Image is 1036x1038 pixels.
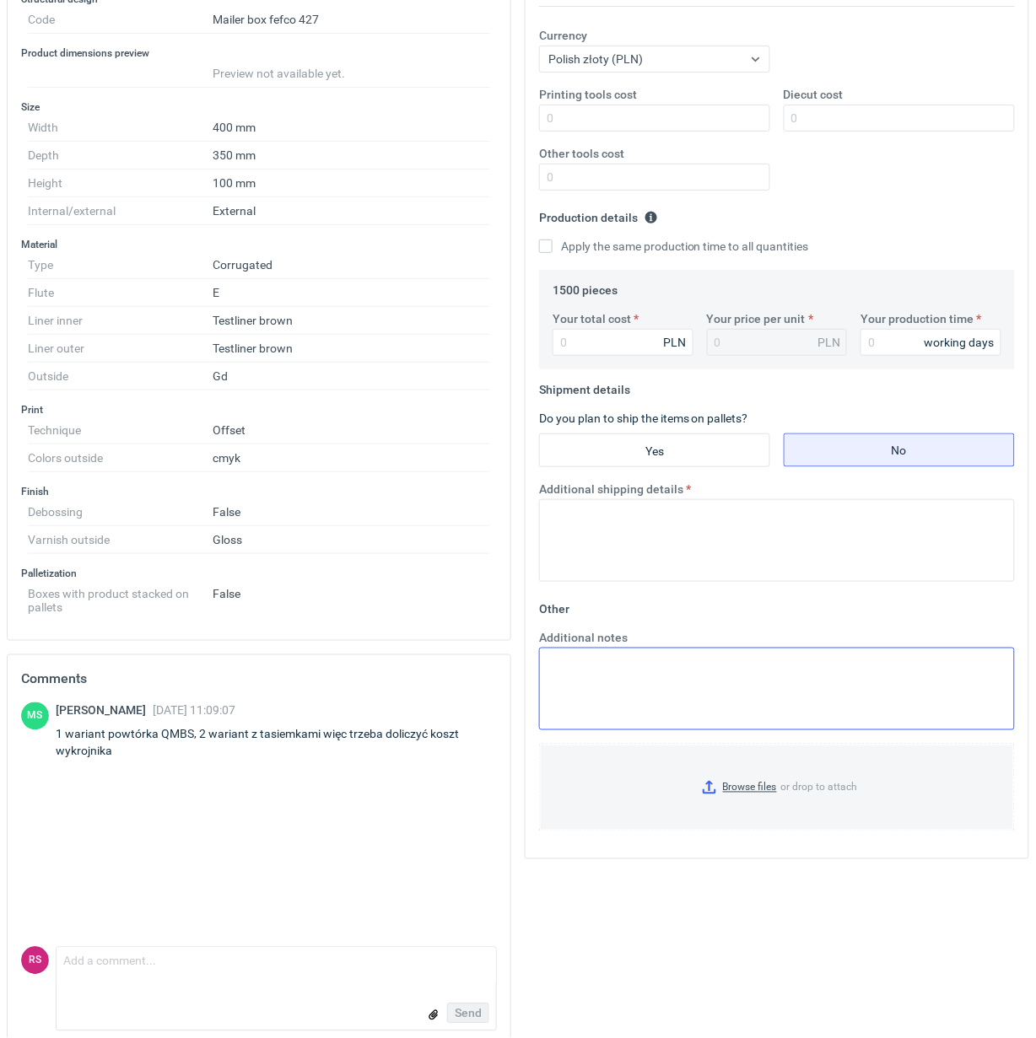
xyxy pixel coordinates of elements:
[553,329,693,356] input: 0
[213,169,490,197] dd: 100 mm
[28,114,213,142] dt: Width
[213,307,490,335] dd: Testliner brown
[447,1003,489,1024] button: Send
[784,105,1015,132] input: 0
[539,164,770,191] input: 0
[213,444,490,472] dd: cmyk
[213,498,490,526] dd: False
[28,197,213,225] dt: Internal/external
[28,6,213,34] dt: Code
[925,334,995,351] div: working days
[539,376,630,396] legend: Shipment details
[784,86,844,103] label: Diecut cost
[213,142,490,169] dd: 350 mm
[784,433,1015,467] label: No
[28,417,213,444] dt: Technique
[28,307,213,335] dt: Liner inner
[539,27,587,44] label: Currency
[664,334,687,351] div: PLN
[21,238,497,251] h3: Material
[539,433,770,467] label: Yes
[553,310,631,327] label: Your total cost
[553,277,618,297] legend: 1500 pieces
[28,498,213,526] dt: Debossing
[539,145,624,162] label: Other tools cost
[213,197,490,225] dd: External
[455,1008,482,1019] span: Send
[21,702,49,730] figcaption: MS
[213,526,490,554] dd: Gloss
[28,444,213,472] dt: Colors outside
[28,279,213,307] dt: Flute
[213,279,490,307] dd: E
[539,595,569,616] legend: Other
[56,704,153,718] span: [PERSON_NAME]
[21,669,497,689] h2: Comments
[213,251,490,279] dd: Corrugated
[213,417,490,444] dd: Offset
[539,86,637,103] label: Printing tools cost
[539,481,683,497] label: Additional shipping details
[28,580,213,614] dt: Boxes with product stacked on pallets
[28,251,213,279] dt: Type
[21,403,497,417] h3: Print
[21,46,497,60] h3: Product dimensions preview
[861,310,974,327] label: Your production time
[539,629,628,646] label: Additional notes
[28,142,213,169] dt: Depth
[213,335,490,363] dd: Testliner brown
[153,704,235,718] span: [DATE] 11:09:07
[817,334,840,351] div: PLN
[539,238,809,255] label: Apply the same production time to all quantities
[213,6,490,34] dd: Mailer box fefco 427
[548,52,643,66] span: Polish złoty (PLN)
[213,67,345,80] span: Preview not available yet.
[213,580,490,614] dd: False
[28,363,213,390] dt: Outside
[21,567,497,580] h3: Palletization
[21,947,49,975] figcaption: RS
[539,105,770,132] input: 0
[539,204,658,224] legend: Production details
[861,329,1001,356] input: 0
[28,169,213,197] dt: Height
[28,526,213,554] dt: Varnish outside
[21,485,497,498] h3: Finish
[21,100,497,114] h3: Size
[707,310,806,327] label: Your price per unit
[213,114,490,142] dd: 400 mm
[21,702,49,730] div: Maciej Sikora
[21,947,49,975] div: Rafał Stani
[540,745,1014,831] label: or drop to attach
[56,726,497,760] div: 1 wariant powtórka QMBS, 2 wariant z tasiemkami więc trzeba doliczyć koszt wykrojnika
[539,411,748,425] label: Do you plan to ship the items on pallets?
[28,335,213,363] dt: Liner outer
[213,363,490,390] dd: Gd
